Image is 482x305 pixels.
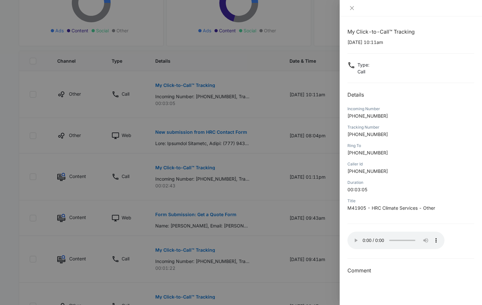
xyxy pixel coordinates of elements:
[347,161,474,167] div: Caller Id
[347,180,474,185] div: Duration
[347,205,435,211] span: M41905 - HRC Climate Services - Other
[347,187,367,192] span: 00:03:05
[347,150,388,155] span: [PHONE_NUMBER]
[347,124,474,130] div: Tracking Number
[357,68,369,75] p: Call
[347,39,474,46] p: [DATE] 10:11am
[347,28,474,36] h1: My Click-to-Call™ Tracking
[347,267,474,274] h3: Comment
[347,232,444,249] audio: Your browser does not support the audio tag.
[347,143,474,149] div: Ring To
[347,168,388,174] span: [PHONE_NUMBER]
[347,198,474,204] div: Title
[347,106,474,112] div: Incoming Number
[349,5,355,11] span: close
[347,5,356,11] button: Close
[347,91,474,99] h2: Details
[347,131,388,137] span: [PHONE_NUMBER]
[347,113,388,119] span: [PHONE_NUMBER]
[357,61,369,68] p: Type :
